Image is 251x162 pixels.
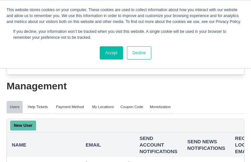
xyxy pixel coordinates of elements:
[146,101,174,114] a: Monetization
[81,132,135,157] th: Email
[135,132,182,157] th: Send account Notifications
[127,46,151,59] a: Decline
[7,132,81,157] th: Name
[182,132,230,157] th: Send news Notifications
[7,101,23,114] a: Users
[24,101,51,114] a: Help Tickets
[89,101,117,114] a: My Locations
[10,121,36,130] button: New User
[7,7,244,25] div: This website stores cookies on your computer. These cookies are used to collect information about...
[13,29,238,40] p: If you decline, your information won’t be tracked when you visit this website. A single cookie wi...
[100,46,123,59] a: Accept
[7,81,244,91] div: Management
[117,101,146,114] a: Coupon Code
[53,101,87,114] a: Payment Method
